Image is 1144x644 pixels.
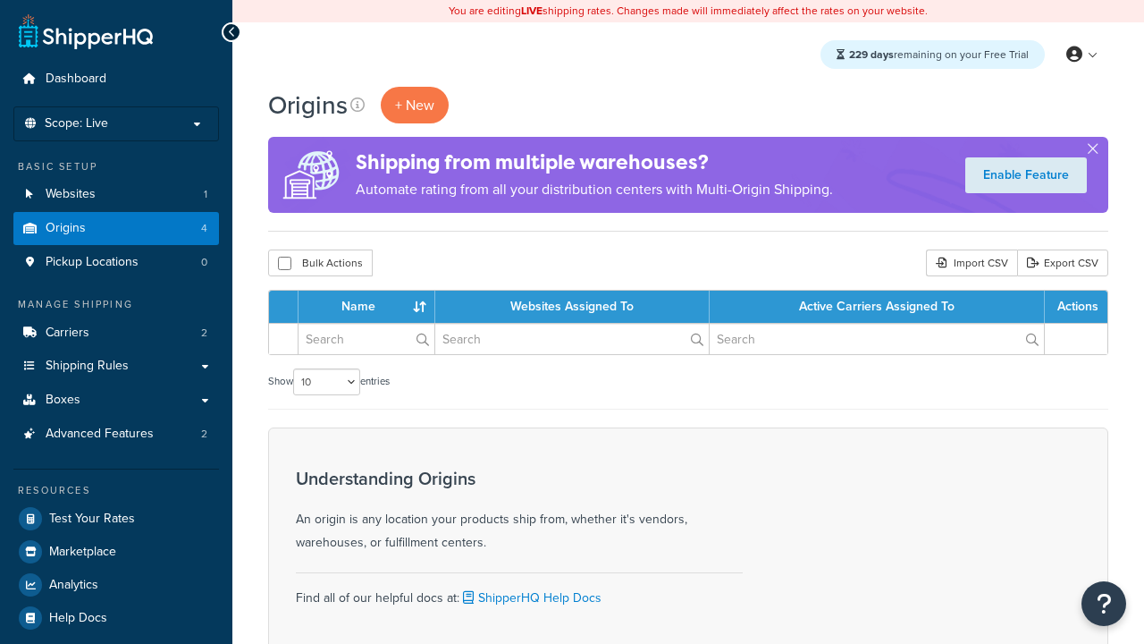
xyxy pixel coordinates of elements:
[46,427,154,442] span: Advanced Features
[45,116,108,131] span: Scope: Live
[49,611,107,626] span: Help Docs
[13,178,219,211] a: Websites 1
[46,359,129,374] span: Shipping Rules
[13,569,219,601] a: Analytics
[820,40,1045,69] div: remaining on your Free Trial
[19,13,153,49] a: ShipperHQ Home
[46,187,96,202] span: Websites
[13,602,219,634] a: Help Docs
[1045,291,1107,323] th: Actions
[13,178,219,211] li: Websites
[381,87,449,123] a: + New
[435,291,710,323] th: Websites Assigned To
[13,63,219,96] a: Dashboard
[435,324,709,354] input: Search
[201,255,207,270] span: 0
[395,95,434,115] span: + New
[13,483,219,498] div: Resources
[13,212,219,245] li: Origins
[46,72,106,87] span: Dashboard
[13,317,219,350] li: Carriers
[13,212,219,245] a: Origins 4
[204,187,207,202] span: 1
[13,418,219,451] li: Advanced Features
[710,291,1045,323] th: Active Carriers Assigned To
[13,246,219,279] a: Pickup Locations 0
[13,384,219,417] a: Boxes
[710,324,1044,354] input: Search
[293,369,360,395] select: Showentries
[201,326,207,341] span: 2
[13,536,219,568] a: Marketplace
[296,469,743,488] h3: Understanding Origins
[201,427,207,442] span: 2
[13,418,219,451] a: Advanced Features 2
[849,47,894,63] strong: 229 days
[49,578,98,593] span: Analytics
[521,3,543,19] b: LIVE
[268,369,390,395] label: Show entries
[268,137,356,213] img: ad-origins-multi-dfa493678c5a35abed25fd24b4b8a3fa3505936ce257c16c00bdefe2f3200be3.png
[13,317,219,350] a: Carriers 2
[296,469,743,555] div: An origin is any location your products ship from, whether it's vendors, warehouses, or fulfillme...
[13,503,219,535] a: Test Your Rates
[46,326,89,341] span: Carriers
[13,350,219,383] a: Shipping Rules
[49,545,116,560] span: Marketplace
[299,291,435,323] th: Name
[926,250,1017,276] div: Import CSV
[268,250,373,276] button: Bulk Actions
[296,572,743,610] div: Find all of our helpful docs at:
[46,221,86,236] span: Origins
[13,159,219,174] div: Basic Setup
[356,148,833,177] h4: Shipping from multiple warehouses?
[356,177,833,202] p: Automate rating from all your distribution centers with Multi-Origin Shipping.
[459,589,601,607] a: ShipperHQ Help Docs
[13,246,219,279] li: Pickup Locations
[965,157,1087,193] a: Enable Feature
[49,512,135,527] span: Test Your Rates
[1017,250,1108,276] a: Export CSV
[46,255,139,270] span: Pickup Locations
[201,221,207,236] span: 4
[46,393,80,408] span: Boxes
[299,324,434,354] input: Search
[1081,581,1126,626] button: Open Resource Center
[13,297,219,312] div: Manage Shipping
[268,88,348,123] h1: Origins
